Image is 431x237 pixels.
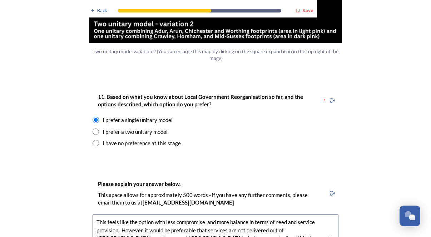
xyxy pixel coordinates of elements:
div: I have no preference at this stage [103,139,181,147]
span: Two unitary model variation 2 (You can enlarge this map by clicking on the square expand icon in ... [92,48,339,62]
strong: Save [302,7,313,14]
span: Back [97,7,107,14]
p: This space allows for approximately 500 words - if you have any further comments, please email th... [98,191,320,207]
div: I prefer a two unitary model [103,128,168,136]
strong: [EMAIL_ADDRESS][DOMAIN_NAME] [143,199,234,206]
strong: 11. Based on what you know about Local Government Reorganisation so far, and the options describe... [98,94,304,107]
button: Open Chat [400,206,420,226]
strong: Please explain your answer below. [98,181,180,187]
div: I prefer a single unitary model [103,116,173,124]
